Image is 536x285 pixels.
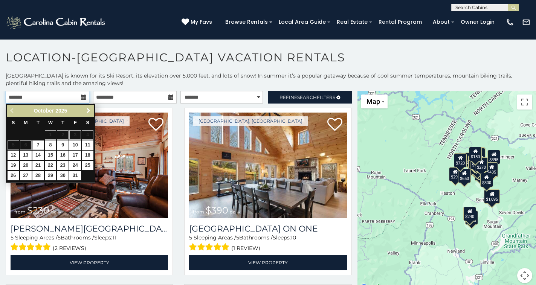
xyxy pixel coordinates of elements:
a: 18 [82,151,93,160]
a: View Property [189,255,347,270]
a: 21 [32,161,44,170]
a: View Property [11,255,168,270]
a: 15 [45,151,57,160]
span: Thursday [61,120,64,125]
a: Rental Program [375,16,426,28]
div: $185 [472,148,485,162]
span: Sunday [12,120,15,125]
a: 11 [82,140,93,150]
div: $350 [473,162,486,176]
img: phone-regular-white.png [506,18,514,26]
a: Real Estate [333,16,371,28]
span: $230 [27,205,49,216]
span: Wednesday [48,120,53,125]
img: Fairway Lodge On One [189,113,347,218]
button: Change map style [361,94,388,108]
span: My Favs [191,18,212,26]
div: $1,095 [484,189,500,204]
div: $395 [487,150,500,164]
span: Monday [24,120,28,125]
span: 5 [58,234,61,241]
a: 12 [8,151,19,160]
span: 5 [236,234,239,241]
div: Sleeping Areas / Bathrooms / Sleeps: [11,234,168,253]
div: $300 [480,173,493,187]
a: About [429,16,454,28]
span: Search [297,94,317,100]
a: 9 [57,140,69,150]
img: mail-regular-white.png [522,18,530,26]
div: $425 [469,154,481,169]
button: Toggle fullscreen view [517,94,532,110]
a: 20 [20,161,32,170]
img: White-1-2.png [6,15,107,30]
span: Next [86,108,92,114]
a: 24 [69,161,81,170]
span: 11 [112,234,116,241]
div: $240 [463,206,476,221]
div: $295 [449,167,461,181]
a: 13 [20,151,32,160]
div: Sleeping Areas / Bathrooms / Sleeps: [189,234,347,253]
div: $270 [475,157,488,172]
div: $650 [458,169,471,183]
a: Add to favorites [148,117,163,133]
div: $335 [470,155,483,169]
span: Refine Filters [279,94,335,100]
div: $355 [465,210,478,224]
a: RefineSearchFilters [268,91,351,104]
a: 14 [32,151,44,160]
a: My Favs [182,18,214,26]
a: [GEOGRAPHIC_DATA] On One [189,224,347,234]
span: (1 review) [231,243,260,253]
span: $390 [206,205,228,216]
a: Owner Login [457,16,498,28]
div: $265 [472,148,485,162]
span: Friday [74,120,77,125]
a: Next [84,106,93,116]
span: from [14,209,26,215]
div: $425 [468,155,481,169]
span: 10 [291,234,296,241]
a: 30 [57,171,69,180]
span: Saturday [86,120,89,125]
span: Map [366,98,380,105]
a: 19 [8,161,19,170]
a: 16 [57,151,69,160]
a: 8 [45,140,57,150]
a: Local Area Guide [275,16,330,28]
div: $430 [486,162,498,177]
div: $435 [485,162,498,177]
span: daily [51,209,61,215]
a: Add to favorites [327,117,342,133]
a: 26 [8,171,19,180]
span: October [34,108,54,114]
a: 10 [69,140,81,150]
a: 22 [45,161,57,170]
a: [PERSON_NAME][GEOGRAPHIC_DATA] [11,224,168,234]
a: [GEOGRAPHIC_DATA], [GEOGRAPHIC_DATA] [193,116,308,126]
div: $720 [454,153,467,167]
a: 7 [32,140,44,150]
span: 5 [189,234,192,241]
a: 17 [69,151,81,160]
a: 31 [69,171,81,180]
a: Fairway Lodge On One from $390 daily [189,113,347,218]
span: daily [230,209,240,215]
h3: Rudolph Resort [11,224,168,234]
h3: Fairway Lodge On One [189,224,347,234]
div: $150 [469,146,482,161]
span: 5 [11,234,14,241]
a: 25 [82,161,93,170]
div: $300 [471,160,484,175]
a: 29 [45,171,57,180]
span: Tuesday [37,120,40,125]
button: Map camera controls [517,268,532,283]
a: 23 [57,161,69,170]
span: from [193,209,204,215]
span: (2 reviews) [53,243,86,253]
a: 28 [32,171,44,180]
a: Browse Rentals [221,16,272,28]
a: 27 [20,171,32,180]
span: 2025 [55,108,67,114]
